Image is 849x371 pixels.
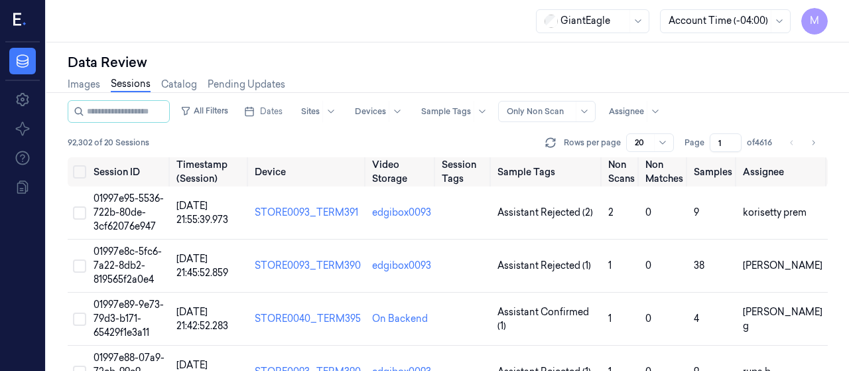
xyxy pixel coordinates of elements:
div: Data Review [68,53,828,72]
span: Assistant Rejected (1) [497,259,591,273]
span: [PERSON_NAME] [743,260,822,271]
span: Dates [260,106,283,117]
div: On Backend [372,312,428,326]
th: Assignee [738,157,828,186]
span: 92,302 of 20 Sessions [68,137,149,149]
span: 2 [608,206,614,218]
span: Assistant Rejected (2) [497,206,593,220]
span: 9 [694,206,699,218]
span: 0 [645,260,651,271]
a: Sessions [111,77,151,92]
th: Timestamp (Session) [171,157,249,186]
button: Select all [73,165,86,179]
span: 0 [645,206,651,218]
span: of 4616 [747,137,772,149]
span: 0 [645,313,651,325]
span: 38 [694,260,704,271]
th: Non Scans [603,157,640,186]
th: Samples [688,157,738,186]
button: Select row [73,313,86,326]
th: Sample Tags [492,157,603,186]
button: Select row [73,260,86,273]
span: [DATE] 21:55:39.973 [176,200,228,226]
p: Rows per page [564,137,621,149]
th: Session ID [88,157,171,186]
button: Dates [239,101,288,122]
nav: pagination [783,133,822,152]
span: [DATE] 21:42:52.283 [176,306,228,332]
a: Catalog [161,78,197,92]
span: 4 [694,313,699,325]
div: edgibox0093 [372,206,431,220]
th: Video Storage [367,157,436,186]
button: Go to next page [804,133,822,152]
div: STORE0093_TERM390 [255,259,361,273]
span: 01997e8c-5fc6-7a22-8db2-819565f2a0e4 [94,246,162,285]
th: Session Tags [436,157,492,186]
span: [DATE] 21:45:52.859 [176,253,228,279]
span: 1 [608,260,612,271]
a: Pending Updates [208,78,285,92]
span: [PERSON_NAME] g [743,306,822,332]
a: Images [68,78,100,92]
th: Non Matches [640,157,688,186]
button: All Filters [175,100,233,121]
th: Device [249,157,367,186]
span: 01997e95-5536-722b-80de-3cf62076e947 [94,192,164,232]
button: M [801,8,828,35]
div: STORE0040_TERM395 [255,312,361,326]
div: STORE0093_TERM391 [255,206,361,220]
span: 01997e89-9e73-79d3-b171-65429f1e3a11 [94,299,164,338]
span: Assistant Confirmed (1) [497,305,598,333]
span: korisetty prem [743,206,807,218]
div: edgibox0093 [372,259,431,273]
span: 1 [608,313,612,325]
button: Select row [73,206,86,220]
span: Page [685,137,704,149]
